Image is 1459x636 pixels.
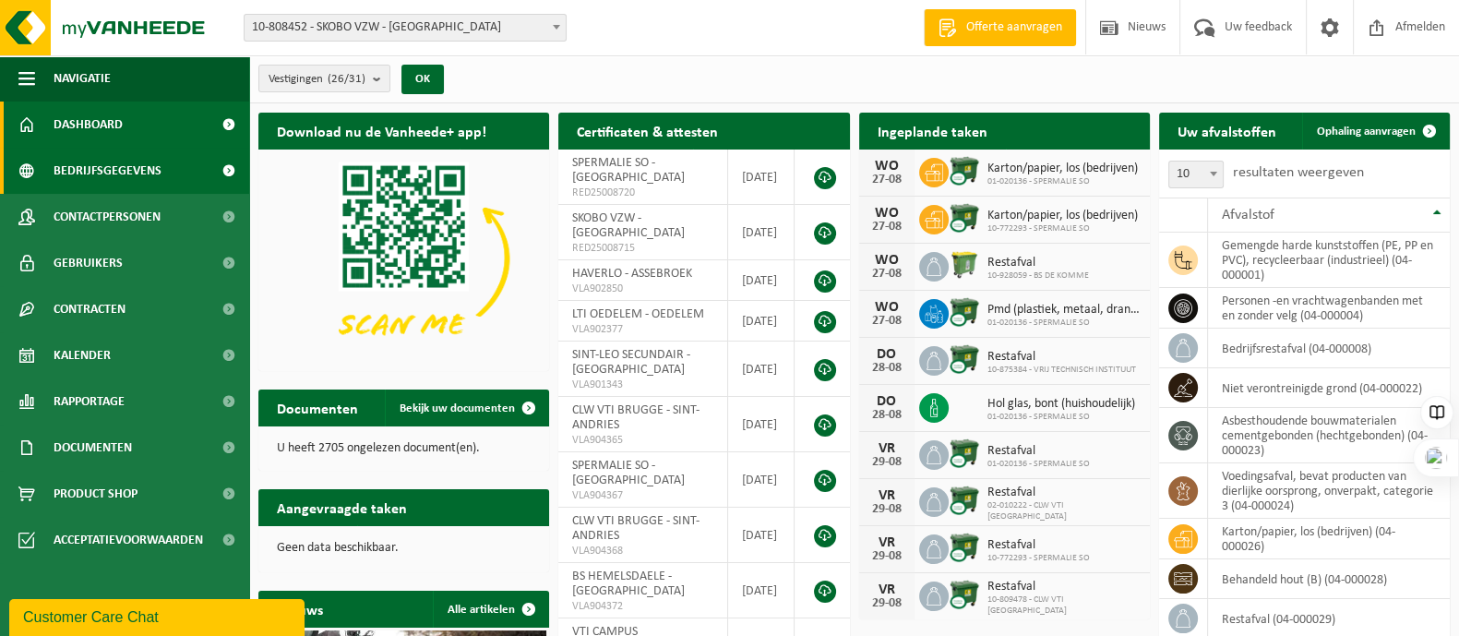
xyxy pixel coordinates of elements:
img: WB-1100-CU [949,296,980,328]
h2: Ingeplande taken [859,113,1006,149]
count: (26/31) [328,73,365,85]
div: WO [868,206,905,221]
div: 28-08 [868,409,905,422]
span: VLA904365 [572,433,713,448]
img: WB-1100-CU [949,579,980,610]
span: CLW VTI BRUGGE - SINT-ANDRIES [572,403,700,432]
span: Contracten [54,286,126,332]
h2: Aangevraagde taken [258,489,425,525]
a: Alle artikelen [433,591,547,628]
span: Restafval [987,256,1089,270]
span: CLW VTI BRUGGE - SINT-ANDRIES [572,514,700,543]
span: Karton/papier, los (bedrijven) [987,162,1138,176]
h2: Documenten [258,390,377,426]
span: LTI OEDELEM - OEDELEM [572,307,704,321]
td: bedrijfsrestafval (04-000008) [1208,329,1450,368]
img: Download de VHEPlus App [258,150,549,367]
td: gemengde harde kunststoffen (PE, PP en PVC), recycleerbaar (industrieel) (04-000001) [1208,233,1450,288]
td: voedingsafval, bevat producten van dierlijke oorsprong, onverpakt, categorie 3 (04-000024) [1208,463,1450,519]
span: Karton/papier, los (bedrijven) [987,209,1138,223]
span: 10-875384 - VRIJ TECHNISCH INSTITUUT [987,365,1136,376]
span: Bedrijfsgegevens [54,148,161,194]
a: Ophaling aanvragen [1302,113,1448,150]
span: VLA904372 [572,599,713,614]
span: 01-020136 - SPERMALIE SO [987,459,1090,470]
span: Bekijk uw documenten [400,402,515,414]
td: [DATE] [728,508,795,563]
span: Restafval [987,580,1141,594]
div: DO [868,394,905,409]
span: 10 [1169,162,1223,187]
span: 01-020136 - SPERMALIE SO [987,318,1141,329]
span: SPERMALIE SO - [GEOGRAPHIC_DATA] [572,156,685,185]
span: BS HEMELSDAELE - [GEOGRAPHIC_DATA] [572,570,685,598]
span: Kalender [54,332,111,378]
div: 27-08 [868,315,905,328]
span: 02-010222 - CLW VTI [GEOGRAPHIC_DATA] [987,500,1141,522]
span: 10-928059 - BS DE KOMME [987,270,1089,282]
span: Acceptatievoorwaarden [54,517,203,563]
div: WO [868,300,905,315]
span: 10-772293 - SPERMALIE SO [987,223,1138,234]
div: VR [868,488,905,503]
div: VR [868,441,905,456]
h2: Certificaten & attesten [558,113,736,149]
span: Gebruikers [54,240,123,286]
img: WB-1100-CU [949,485,980,516]
td: [DATE] [728,452,795,508]
span: Ophaling aanvragen [1317,126,1416,138]
div: 29-08 [868,456,905,469]
iframe: chat widget [9,595,308,636]
div: 27-08 [868,268,905,281]
td: [DATE] [728,397,795,452]
span: Navigatie [54,55,111,102]
span: 10-808452 - SKOBO VZW - BRUGGE [244,14,567,42]
span: 01-020136 - SPERMALIE SO [987,412,1135,423]
span: Restafval [987,444,1090,459]
div: 29-08 [868,503,905,516]
img: WB-1100-CU [949,438,980,469]
span: Dashboard [54,102,123,148]
span: RED25008720 [572,186,713,200]
img: WB-1100-CU [949,532,980,563]
span: 10-809478 - CLW VTI [GEOGRAPHIC_DATA] [987,594,1141,617]
img: WB-0770-HPE-GN-50 [949,249,980,281]
span: Offerte aanvragen [962,18,1067,37]
a: Bekijk uw documenten [385,390,547,426]
div: VR [868,535,905,550]
h2: Nieuws [258,591,341,627]
td: personen -en vrachtwagenbanden met en zonder velg (04-000004) [1208,288,1450,329]
span: Afvalstof [1222,208,1274,222]
label: resultaten weergeven [1233,165,1364,180]
span: Restafval [987,538,1090,553]
span: SINT-LEO SECUNDAIR - [GEOGRAPHIC_DATA] [572,348,690,377]
span: Rapportage [54,378,125,425]
td: [DATE] [728,150,795,205]
span: Contactpersonen [54,194,161,240]
span: Pmd (plastiek, metaal, drankkartons) (bedrijven) [987,303,1141,318]
span: Hol glas, bont (huishoudelijk) [987,397,1135,412]
div: VR [868,582,905,597]
h2: Download nu de Vanheede+ app! [258,113,505,149]
span: VLA901343 [572,378,713,392]
span: Restafval [987,350,1136,365]
td: niet verontreinigde grond (04-000022) [1208,368,1450,408]
td: karton/papier, los (bedrijven) (04-000026) [1208,519,1450,559]
img: WB-1100-CU [949,343,980,375]
td: asbesthoudende bouwmaterialen cementgebonden (hechtgebonden) (04-000023) [1208,408,1450,463]
div: WO [868,159,905,174]
button: Vestigingen(26/31) [258,65,390,92]
span: RED25008715 [572,241,713,256]
td: [DATE] [728,563,795,618]
span: Vestigingen [269,66,365,93]
td: behandeld hout (B) (04-000028) [1208,559,1450,599]
span: Restafval [987,486,1141,500]
div: 27-08 [868,174,905,186]
span: 10-808452 - SKOBO VZW - BRUGGE [245,15,566,41]
span: VLA902850 [572,282,713,296]
div: 29-08 [868,550,905,563]
span: Product Shop [54,471,138,517]
span: Documenten [54,425,132,471]
div: WO [868,253,905,268]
